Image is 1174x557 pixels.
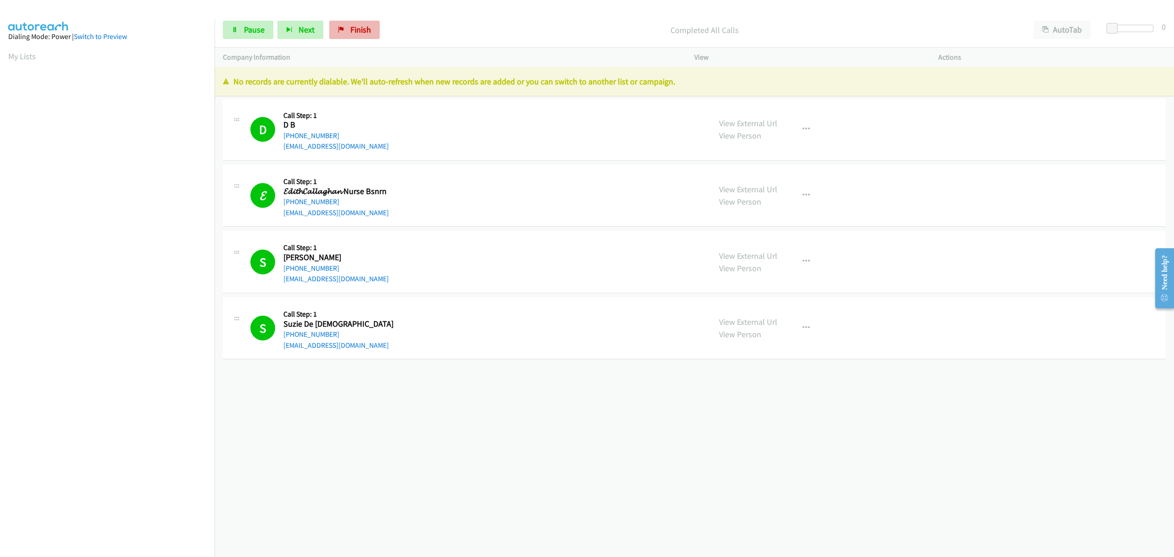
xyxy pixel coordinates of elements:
a: View External Url [719,184,777,195]
h2: [PERSON_NAME] [283,252,414,263]
span: Finish [350,24,371,35]
h5: Call Step: 1 [283,243,414,252]
h2: 𝓔𝓭𝓲𝓽𝓱𝓒𝓪𝓵𝓵𝓪𝓰𝓱𝓪𝓷 Nurse Bsnrn [283,186,414,197]
p: Company Information [223,52,678,63]
a: [EMAIL_ADDRESS][DOMAIN_NAME] [283,208,389,217]
div: Delay between calls (in seconds) [1111,25,1153,32]
a: View Person [719,329,761,340]
iframe: Resource Center [1148,242,1174,315]
a: Switch to Preview [74,32,127,41]
h1: 𝓔 [250,183,275,208]
p: No records are currently dialable. We'll auto-refresh when new records are added or you can switc... [223,75,1166,88]
span: Next [299,24,315,35]
a: View Person [719,130,761,141]
span: Pause [244,24,265,35]
h1: S [250,316,275,340]
button: Next [277,21,323,39]
button: AutoTab [1034,21,1091,39]
a: [PHONE_NUMBER] [283,131,339,140]
p: Completed All Calls [392,24,1017,36]
h5: Call Step: 1 [283,111,414,120]
h5: Call Step: 1 [283,177,414,186]
div: 0 [1162,21,1166,33]
h1: D [250,117,275,142]
a: View External Url [719,251,777,261]
h2: Suzie De [DEMOGRAPHIC_DATA] [283,319,414,329]
h2: D B [283,120,414,130]
p: View [694,52,922,63]
a: View Person [719,196,761,207]
a: View External Url [719,317,777,327]
a: View Person [719,263,761,273]
a: My Lists [8,51,36,61]
a: [PHONE_NUMBER] [283,264,339,273]
h1: S [250,250,275,274]
div: Dialing Mode: Power | [8,31,206,42]
p: Actions [938,52,1166,63]
a: [PHONE_NUMBER] [283,197,339,206]
iframe: Dialpad [8,71,215,507]
h5: Call Step: 1 [283,310,414,319]
a: Finish [329,21,380,39]
a: [EMAIL_ADDRESS][DOMAIN_NAME] [283,142,389,150]
a: [EMAIL_ADDRESS][DOMAIN_NAME] [283,274,389,283]
a: Pause [223,21,273,39]
a: [EMAIL_ADDRESS][DOMAIN_NAME] [283,341,389,350]
a: View External Url [719,118,777,128]
a: [PHONE_NUMBER] [283,330,339,339]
